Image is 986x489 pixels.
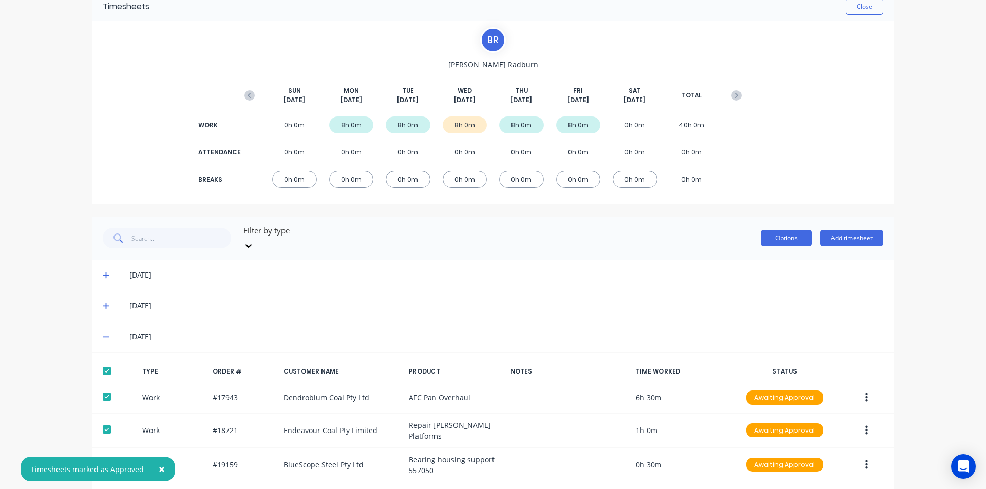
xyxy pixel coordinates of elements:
div: 0h 0m [386,171,430,188]
div: PRODUCT [409,367,502,376]
div: [DATE] [129,331,883,342]
div: Open Intercom Messenger [951,454,976,479]
div: Awaiting Approval [746,390,823,405]
span: [PERSON_NAME] Radburn [448,59,538,70]
div: TIME WORKED [636,367,729,376]
span: [DATE] [454,95,476,105]
div: Timesheets [103,1,149,13]
span: WED [458,86,472,95]
span: [DATE] [283,95,305,105]
div: STATUS [738,367,831,376]
div: CUSTOMER NAME [283,367,401,376]
span: MON [344,86,359,95]
div: 0h 0m [670,171,714,188]
span: × [159,462,165,476]
span: SUN [288,86,301,95]
div: TYPE [142,367,205,376]
div: WORK [198,121,239,130]
span: [DATE] [340,95,362,105]
span: FRI [573,86,583,95]
div: 0h 0m [386,144,430,161]
div: B R [480,27,506,53]
button: Close [148,457,175,481]
div: ORDER # [213,367,275,376]
div: ATTENDANCE [198,148,239,157]
div: 0h 0m [443,144,487,161]
div: 0h 0m [613,144,657,161]
div: NOTES [510,367,628,376]
div: 8h 0m [499,116,544,133]
div: 0h 0m [329,171,374,188]
div: Awaiting Approval [746,423,823,438]
div: Awaiting Approval [746,458,823,472]
input: Search... [131,228,232,248]
div: 0h 0m [613,171,657,188]
div: Timesheets marked as Approved [31,464,144,475]
span: TOTAL [681,91,702,100]
div: [DATE] [129,300,883,311]
div: 8h 0m [443,116,487,133]
div: 0h 0m [556,144,601,161]
div: 0h 0m [272,144,317,161]
span: TUE [402,86,414,95]
div: 8h 0m [386,116,430,133]
div: 0h 0m [499,144,544,161]
div: 0h 0m [670,144,714,161]
span: [DATE] [624,95,646,105]
div: 0h 0m [329,144,374,161]
div: [DATE] [129,269,883,281]
span: SAT [629,86,641,95]
span: THU [515,86,528,95]
div: 0h 0m [499,171,544,188]
span: [DATE] [510,95,532,105]
div: BREAKS [198,175,239,184]
div: 0h 0m [556,171,601,188]
button: Options [761,230,812,246]
div: 0h 0m [272,116,317,133]
div: 40h 0m [670,116,714,133]
button: Add timesheet [820,230,883,246]
div: 0h 0m [613,116,657,133]
span: [DATE] [567,95,589,105]
div: 8h 0m [329,116,374,133]
span: [DATE] [397,95,419,105]
div: 8h 0m [556,116,601,133]
div: 0h 0m [443,171,487,188]
div: 0h 0m [272,171,317,188]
